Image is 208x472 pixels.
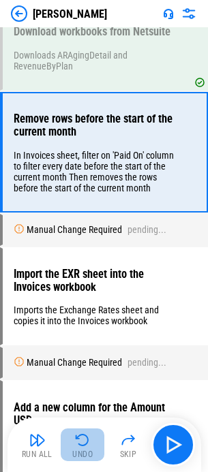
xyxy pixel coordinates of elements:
button: Undo [61,428,104,461]
div: Skip [120,450,137,458]
button: Skip [106,428,150,461]
h3: Download workbooks from Netsuite [14,25,179,38]
img: Skip [120,432,136,448]
div: pending... [128,225,166,235]
p: Imports the Exchange Rates sheet and copies it into the Invoices workbook [14,304,179,326]
img: Support [163,8,174,19]
img: Run All [29,432,46,448]
div: [PERSON_NAME] [33,7,107,20]
p: In Invoices sheet, filter on 'Paid On' column to filter every date before the start of the curren... [14,150,179,193]
p: Downloads ARAgingDetail and RevenueByPlan [14,50,179,72]
img: Settings menu [181,5,197,22]
img: Main button [162,434,184,456]
div: Undo [72,450,93,458]
h3: Import the EXR sheet into the Invoices workbook [14,268,179,294]
img: Back [11,5,27,22]
button: Run All [16,428,59,461]
div: Manual Change Required [27,358,122,368]
div: pending... [128,358,166,368]
h3: Remove rows before the start of the current month [14,112,179,138]
div: Manual Change Required [27,225,122,235]
img: Undo [74,432,91,448]
div: Run All [22,450,53,458]
h3: Add a new column for the Amount USD [14,401,179,427]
